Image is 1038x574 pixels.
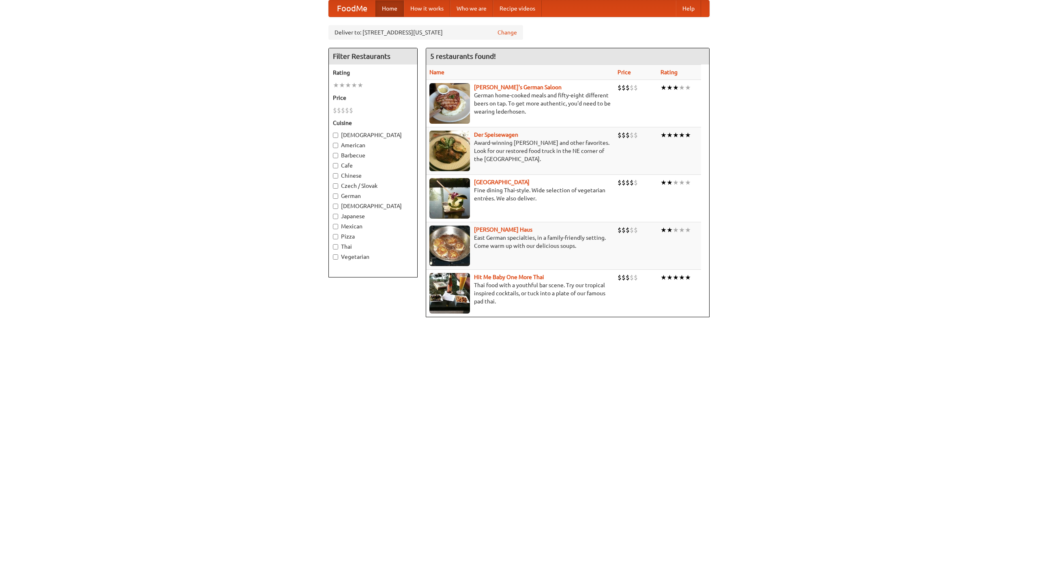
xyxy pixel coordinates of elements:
a: Price [618,69,631,75]
a: [PERSON_NAME]'s German Saloon [474,84,562,90]
input: Czech / Slovak [333,183,338,189]
li: $ [349,106,353,115]
li: $ [618,83,622,92]
input: Chinese [333,173,338,178]
li: ★ [667,131,673,140]
input: German [333,193,338,199]
a: Name [429,69,444,75]
label: Vegetarian [333,253,413,261]
li: ★ [679,226,685,234]
a: Recipe videos [493,0,542,17]
label: Czech / Slovak [333,182,413,190]
input: Mexican [333,224,338,229]
li: $ [630,273,634,282]
li: $ [333,106,337,115]
li: $ [634,273,638,282]
input: Barbecue [333,153,338,158]
li: $ [341,106,345,115]
li: ★ [667,178,673,187]
li: $ [626,178,630,187]
a: [PERSON_NAME] Haus [474,226,532,233]
li: $ [630,178,634,187]
li: $ [630,226,634,234]
input: Thai [333,244,338,249]
li: ★ [673,273,679,282]
li: $ [630,131,634,140]
input: Cafe [333,163,338,168]
li: ★ [685,273,691,282]
a: FoodMe [329,0,375,17]
label: American [333,141,413,149]
input: Japanese [333,214,338,219]
input: Vegetarian [333,254,338,260]
li: ★ [661,273,667,282]
h5: Cuisine [333,119,413,127]
li: $ [618,131,622,140]
li: $ [622,131,626,140]
li: ★ [685,83,691,92]
li: ★ [679,178,685,187]
label: Pizza [333,232,413,241]
li: $ [634,226,638,234]
li: ★ [679,131,685,140]
li: ★ [673,83,679,92]
a: Der Speisewagen [474,131,518,138]
li: ★ [667,83,673,92]
li: ★ [357,81,363,90]
li: $ [630,83,634,92]
a: Home [375,0,404,17]
li: $ [622,226,626,234]
li: $ [622,83,626,92]
label: Japanese [333,212,413,220]
li: ★ [673,178,679,187]
li: ★ [673,226,679,234]
li: ★ [661,226,667,234]
li: ★ [667,226,673,234]
li: ★ [667,273,673,282]
li: ★ [673,131,679,140]
input: Pizza [333,234,338,239]
ng-pluralize: 5 restaurants found! [430,52,496,60]
label: Cafe [333,161,413,170]
li: $ [345,106,349,115]
li: ★ [679,83,685,92]
a: How it works [404,0,450,17]
li: ★ [339,81,345,90]
a: Help [676,0,701,17]
li: ★ [685,226,691,234]
img: esthers.jpg [429,83,470,124]
h5: Price [333,94,413,102]
li: ★ [661,178,667,187]
a: Change [498,28,517,37]
label: German [333,192,413,200]
li: $ [634,178,638,187]
a: [GEOGRAPHIC_DATA] [474,179,530,185]
img: satay.jpg [429,178,470,219]
li: ★ [685,131,691,140]
li: ★ [333,81,339,90]
label: Mexican [333,222,413,230]
li: ★ [345,81,351,90]
a: Who we are [450,0,493,17]
div: Deliver to: [STREET_ADDRESS][US_STATE] [328,25,523,40]
label: Barbecue [333,151,413,159]
h4: Filter Restaurants [329,48,417,64]
input: [DEMOGRAPHIC_DATA] [333,204,338,209]
li: $ [626,226,630,234]
label: [DEMOGRAPHIC_DATA] [333,202,413,210]
input: [DEMOGRAPHIC_DATA] [333,133,338,138]
img: kohlhaus.jpg [429,226,470,266]
h5: Rating [333,69,413,77]
li: $ [337,106,341,115]
label: [DEMOGRAPHIC_DATA] [333,131,413,139]
li: ★ [661,83,667,92]
a: Rating [661,69,678,75]
p: East German specialties, in a family-friendly setting. Come warm up with our delicious soups. [429,234,611,250]
p: German home-cooked meals and fifty-eight different beers on tap. To get more authentic, you'd nee... [429,91,611,116]
li: $ [634,83,638,92]
li: $ [626,273,630,282]
li: $ [626,131,630,140]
